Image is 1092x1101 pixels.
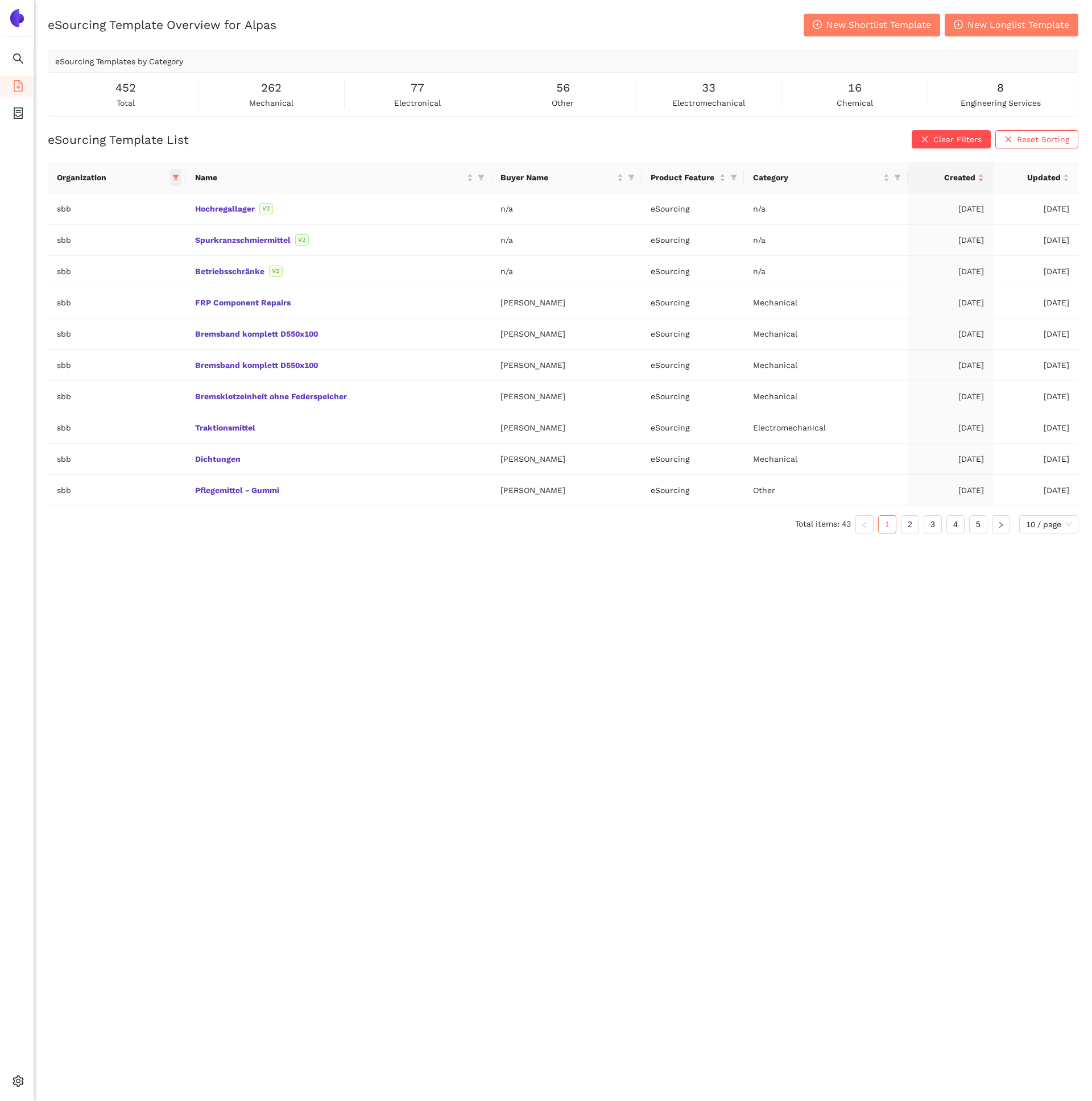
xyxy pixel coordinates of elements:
[552,97,574,109] span: other
[908,256,993,287] td: [DATE]
[491,475,642,506] td: [PERSON_NAME]
[879,516,896,533] a: 1
[478,174,485,181] span: filter
[921,135,929,144] span: close
[411,79,424,97] span: 77
[642,444,744,475] td: eSourcing
[48,256,186,287] td: sbb
[744,287,908,318] td: Mechanical
[642,381,744,412] td: eSourcing
[730,174,737,181] span: filter
[117,97,135,109] span: total
[908,318,993,350] td: [DATE]
[491,381,642,412] td: [PERSON_NAME]
[115,79,136,97] span: 452
[837,97,873,109] span: chemical
[804,14,940,36] button: plus-circleNew Shortlist Template
[912,130,991,148] button: closeClear Filters
[901,516,919,533] a: 2
[961,97,1041,109] span: engineering services
[48,16,276,33] h2: eSourcing Template Overview for Alpas
[969,515,987,533] li: 5
[394,97,441,109] span: electronical
[993,444,1078,475] td: [DATE]
[908,412,993,444] td: [DATE]
[13,104,24,126] span: container
[967,18,1069,32] span: New Longlist Template
[642,318,744,350] td: eSourcing
[48,287,186,318] td: sbb
[917,171,975,184] span: Created
[48,381,186,412] td: sbb
[998,521,1004,528] span: right
[908,193,993,225] td: [DATE]
[901,515,919,533] li: 2
[642,475,744,506] td: eSourcing
[642,193,744,225] td: eSourcing
[744,256,908,287] td: n/a
[491,350,642,381] td: [PERSON_NAME]
[993,475,1078,506] td: [DATE]
[1017,133,1069,146] span: Reset Sorting
[642,162,744,193] th: this column's title is Product Feature,this column is sortable
[186,162,491,193] th: this column's title is Name,this column is sortable
[13,76,24,99] span: file-add
[626,169,637,186] span: filter
[48,475,186,506] td: sbb
[672,97,745,109] span: electromechanical
[556,79,570,97] span: 56
[249,97,293,109] span: mechanical
[195,171,465,184] span: Name
[172,174,179,181] span: filter
[48,444,186,475] td: sbb
[491,444,642,475] td: [PERSON_NAME]
[908,225,993,256] td: [DATE]
[491,256,642,287] td: n/a
[744,225,908,256] td: n/a
[642,287,744,318] td: eSourcing
[997,79,1004,97] span: 8
[993,350,1078,381] td: [DATE]
[642,350,744,381] td: eSourcing
[744,381,908,412] td: Mechanical
[8,9,26,27] img: Logo
[13,1071,24,1094] span: setting
[908,475,993,506] td: [DATE]
[55,57,183,66] span: eSourcing Templates by Category
[170,169,181,186] span: filter
[1004,135,1012,144] span: close
[744,162,908,193] th: this column's title is Category,this column is sortable
[993,162,1078,193] th: this column's title is Updated,this column is sortable
[993,318,1078,350] td: [DATE]
[642,256,744,287] td: eSourcing
[48,193,186,225] td: sbb
[269,266,283,277] span: V2
[491,225,642,256] td: n/a
[744,412,908,444] td: Electromechanical
[795,515,851,533] li: Total items: 43
[744,444,908,475] td: Mechanical
[48,131,189,148] h2: eSourcing Template List
[855,515,874,533] button: left
[628,174,635,181] span: filter
[491,162,642,193] th: this column's title is Buyer Name,this column is sortable
[933,133,982,146] span: Clear Filters
[642,412,744,444] td: eSourcing
[908,381,993,412] td: [DATE]
[908,444,993,475] td: [DATE]
[744,350,908,381] td: Mechanical
[855,515,874,533] li: Previous Page
[848,79,862,97] span: 16
[878,515,896,533] li: 1
[753,171,881,184] span: Category
[491,287,642,318] td: [PERSON_NAME]
[946,515,965,533] li: 4
[992,515,1010,533] button: right
[954,20,963,31] span: plus-circle
[491,412,642,444] td: [PERSON_NAME]
[1019,515,1078,533] div: Page Size
[642,225,744,256] td: eSourcing
[945,14,1078,36] button: plus-circleNew Longlist Template
[13,49,24,72] span: search
[993,412,1078,444] td: [DATE]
